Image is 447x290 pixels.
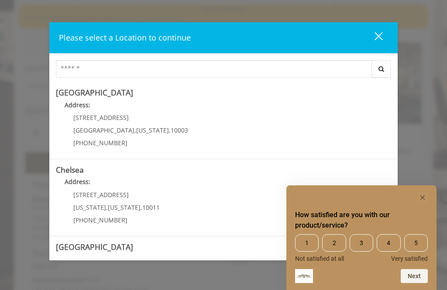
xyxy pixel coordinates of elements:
[401,269,428,283] button: Next question
[417,192,428,203] button: Hide survey
[108,203,141,212] span: [US_STATE]
[295,234,428,262] div: How satisfied are you with our product/service? Select an option from 1 to 5, with 1 being Not sa...
[350,234,373,252] span: 3
[142,203,160,212] span: 10011
[404,234,428,252] span: 5
[56,164,84,175] b: Chelsea
[65,177,90,186] b: Address:
[169,126,171,134] span: ,
[65,255,90,263] b: Address:
[73,191,129,199] span: [STREET_ADDRESS]
[295,210,428,231] h2: How satisfied are you with our product/service? Select an option from 1 to 5, with 1 being Not sa...
[136,126,169,134] span: [US_STATE]
[56,87,133,98] b: [GEOGRAPHIC_DATA]
[391,255,428,262] span: Very satisfied
[73,113,129,122] span: [STREET_ADDRESS]
[56,60,372,78] input: Search Center
[65,101,90,109] b: Address:
[171,126,188,134] span: 10003
[364,31,382,44] div: close dialog
[377,234,400,252] span: 4
[106,203,108,212] span: ,
[322,234,346,252] span: 2
[73,216,127,224] span: [PHONE_NUMBER]
[59,32,191,43] span: Please select a Location to continue
[73,139,127,147] span: [PHONE_NUMBER]
[376,66,386,72] i: Search button
[73,126,134,134] span: [GEOGRAPHIC_DATA]
[295,255,344,262] span: Not satisfied at all
[141,203,142,212] span: ,
[56,60,392,82] div: Center Select
[295,234,319,252] span: 1
[134,126,136,134] span: ,
[358,29,388,47] button: close dialog
[295,192,428,283] div: How satisfied are you with our product/service? Select an option from 1 to 5, with 1 being Not sa...
[56,242,133,252] b: [GEOGRAPHIC_DATA]
[73,203,106,212] span: [US_STATE]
